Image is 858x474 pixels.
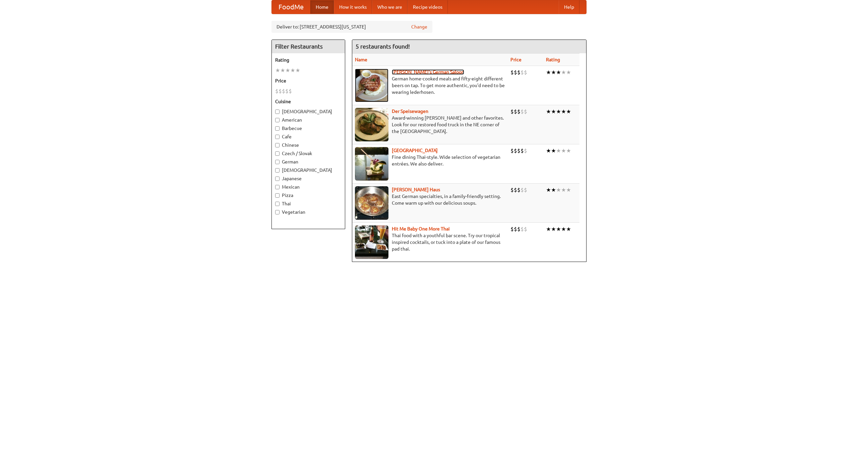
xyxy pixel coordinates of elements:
li: ★ [551,69,556,76]
li: $ [282,87,285,95]
li: ★ [561,147,566,154]
input: [DEMOGRAPHIC_DATA] [275,110,280,114]
label: Czech / Slovak [275,150,342,157]
li: ★ [546,108,551,115]
li: $ [517,108,520,115]
li: $ [517,147,520,154]
li: ★ [546,147,551,154]
li: ★ [546,186,551,194]
li: $ [524,147,527,154]
li: ★ [561,186,566,194]
ng-pluralize: 5 restaurants found! [356,43,410,50]
input: [DEMOGRAPHIC_DATA] [275,168,280,173]
h4: Filter Restaurants [272,40,345,53]
a: Who we are [372,0,408,14]
li: $ [510,69,514,76]
a: Change [411,23,427,30]
li: $ [517,69,520,76]
li: ★ [280,67,285,74]
p: German home-cooked meals and fifty-eight different beers on tap. To get more authentic, you'd nee... [355,75,505,95]
a: Name [355,57,367,62]
li: ★ [556,186,561,194]
li: ★ [561,69,566,76]
li: ★ [546,225,551,233]
li: ★ [566,147,571,154]
input: Cafe [275,135,280,139]
label: Chinese [275,142,342,148]
li: $ [524,69,527,76]
li: $ [514,108,517,115]
a: Hit Me Baby One More Thai [392,226,450,231]
input: Pizza [275,193,280,198]
li: ★ [556,225,561,233]
li: $ [520,69,524,76]
label: German [275,158,342,165]
a: Der Speisewagen [392,109,428,114]
a: Rating [546,57,560,62]
label: [DEMOGRAPHIC_DATA] [275,167,342,174]
li: $ [510,186,514,194]
li: ★ [561,108,566,115]
a: Help [559,0,579,14]
h5: Rating [275,57,342,63]
li: $ [514,186,517,194]
li: ★ [556,69,561,76]
li: $ [517,186,520,194]
img: babythai.jpg [355,225,388,259]
input: Barbecue [275,126,280,131]
li: $ [520,108,524,115]
li: $ [275,87,279,95]
label: American [275,117,342,123]
a: [PERSON_NAME] Haus [392,187,440,192]
input: Mexican [275,185,280,189]
li: $ [524,186,527,194]
li: ★ [295,67,300,74]
li: ★ [556,108,561,115]
li: $ [517,225,520,233]
li: $ [514,225,517,233]
li: $ [514,69,517,76]
li: ★ [566,69,571,76]
input: Japanese [275,177,280,181]
h5: Price [275,77,342,84]
label: Pizza [275,192,342,199]
label: [DEMOGRAPHIC_DATA] [275,108,342,115]
input: German [275,160,280,164]
input: Czech / Slovak [275,151,280,156]
img: satay.jpg [355,147,388,181]
label: Japanese [275,175,342,182]
li: ★ [551,108,556,115]
li: ★ [556,147,561,154]
li: $ [285,87,289,95]
li: ★ [566,186,571,194]
input: Vegetarian [275,210,280,214]
p: East German specialties, in a family-friendly setting. Come warm up with our delicious soups. [355,193,505,206]
li: $ [279,87,282,95]
li: $ [514,147,517,154]
img: esthers.jpg [355,69,388,102]
div: Deliver to: [STREET_ADDRESS][US_STATE] [271,21,432,33]
p: Award-winning [PERSON_NAME] and other favorites. Look for our restored food truck in the NE corne... [355,115,505,135]
label: Vegetarian [275,209,342,215]
a: FoodMe [272,0,310,14]
label: Mexican [275,184,342,190]
a: Recipe videos [408,0,448,14]
li: ★ [551,147,556,154]
li: $ [524,108,527,115]
li: $ [524,225,527,233]
input: American [275,118,280,122]
input: Chinese [275,143,280,147]
li: $ [510,225,514,233]
li: ★ [285,67,290,74]
li: ★ [275,67,280,74]
li: $ [520,186,524,194]
li: $ [520,147,524,154]
li: $ [520,225,524,233]
a: [PERSON_NAME]'s German Saloon [392,69,464,75]
label: Thai [275,200,342,207]
a: Home [310,0,334,14]
a: [GEOGRAPHIC_DATA] [392,148,438,153]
